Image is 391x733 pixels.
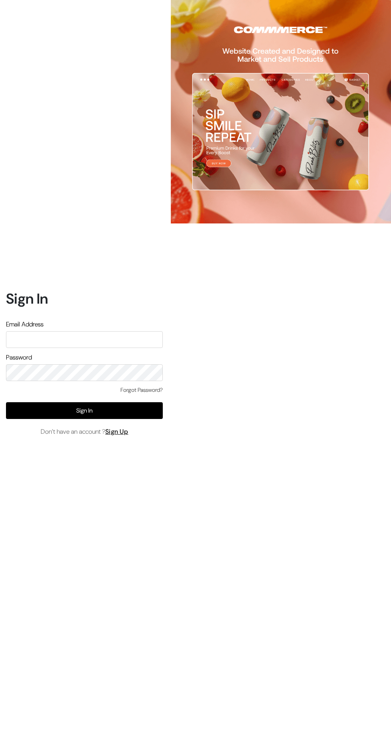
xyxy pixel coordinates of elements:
[6,290,163,307] h1: Sign In
[6,402,163,419] button: Sign In
[41,427,128,437] span: Don’t have an account ?
[6,353,32,362] label: Password
[120,386,163,394] a: Forgot Password?
[105,427,128,436] a: Sign Up
[6,320,43,329] label: Email Address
